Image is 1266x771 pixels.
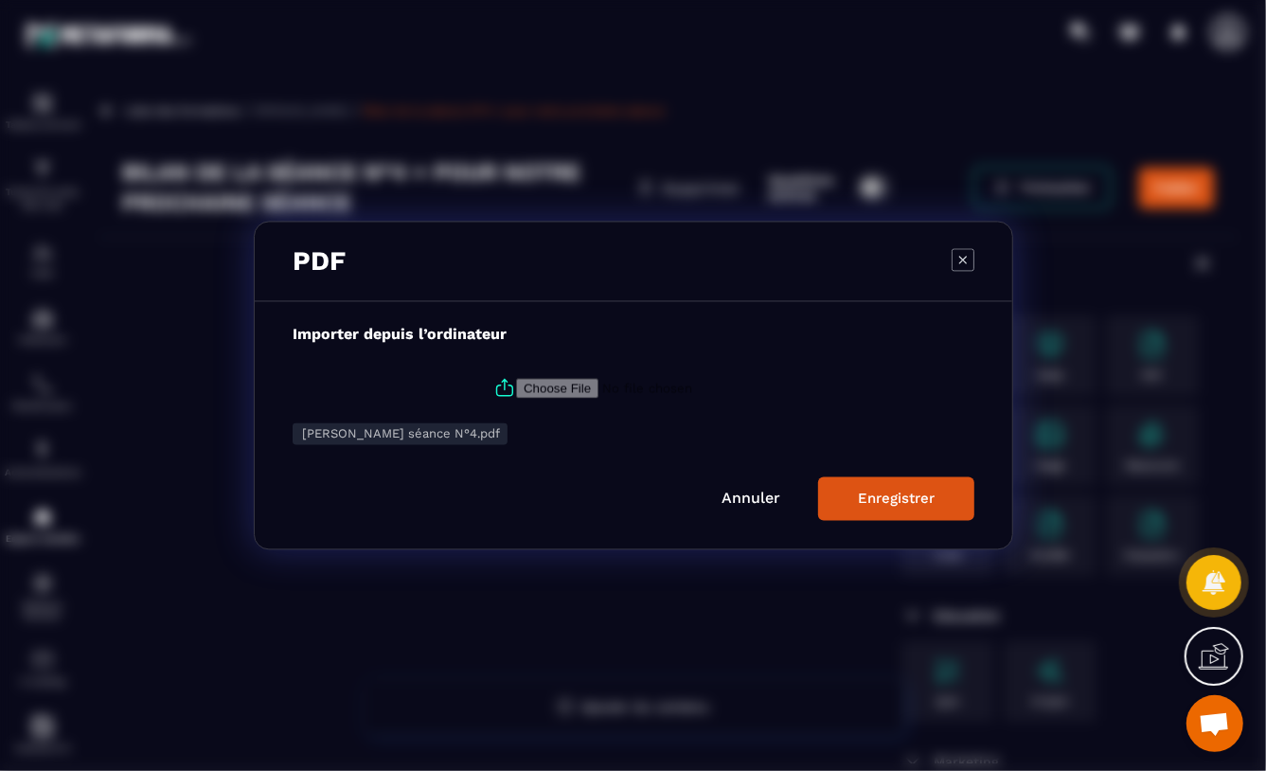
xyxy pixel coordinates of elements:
div: Ouvrir le chat [1186,695,1243,752]
label: Importer depuis l’ordinateur [293,326,507,344]
div: Enregistrer [858,491,935,508]
a: Annuler [722,490,780,508]
h3: PDF [293,246,346,278]
span: [PERSON_NAME] séance N°4.pdf [302,427,500,441]
button: Enregistrer [818,477,974,521]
